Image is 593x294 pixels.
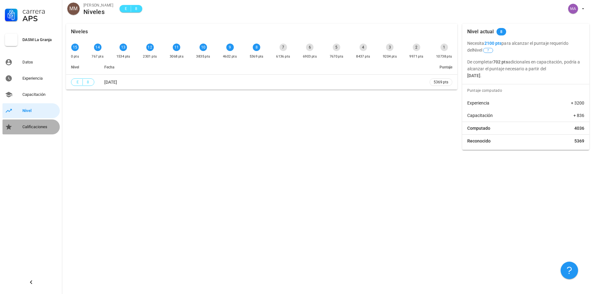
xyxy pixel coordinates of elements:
div: 5 [333,44,340,51]
span: + 836 [573,112,584,119]
span: 5369 pts [434,79,448,85]
span: 8 [500,28,502,35]
b: [DATE] [467,73,481,78]
div: 1 [440,44,448,51]
div: 3835 pts [196,54,210,60]
a: Experiencia [2,71,60,86]
span: 4036 [574,125,584,131]
div: 3 [386,44,393,51]
span: [DATE] [104,80,117,85]
b: 702 pts [493,59,508,64]
div: 2 [413,44,420,51]
th: Fecha [99,60,425,75]
span: Reconocido [467,138,491,144]
span: 7 [487,48,489,53]
span: Nivel [71,65,79,69]
div: 5369 pts [250,54,264,60]
div: avatar [67,2,80,15]
div: 9 [226,44,234,51]
div: 6 [306,44,313,51]
span: 8 [134,6,139,12]
div: 767 pts [92,54,104,60]
div: 14 [94,44,101,51]
span: Capacitación [467,112,493,119]
div: Puntaje computado [465,84,589,97]
div: 3068 pts [170,54,184,60]
span: 5369 [574,138,584,144]
div: 0 pts [71,54,79,60]
div: 8437 pts [356,54,370,60]
div: 13 [120,44,127,51]
span: E [123,6,128,12]
div: APS [22,15,57,22]
div: 7 [280,44,287,51]
div: [PERSON_NAME] [83,2,113,8]
div: Niveles [83,8,113,15]
div: 10738 pts [436,54,452,60]
span: Nivel [473,48,494,53]
div: Experiencia [22,76,57,81]
div: 9204 pts [383,54,397,60]
a: Datos [2,55,60,70]
div: 4602 pts [223,54,237,60]
div: avatar [568,4,578,14]
th: Nivel [66,60,99,75]
div: 1534 pts [116,54,130,60]
div: Nivel [22,108,57,113]
p: Necesita para alcanzar el puntaje requerido del [467,40,584,54]
span: MM [69,2,78,15]
div: Datos [22,60,57,65]
div: 9971 pts [409,54,423,60]
div: 4 [360,44,367,51]
a: Nivel [2,103,60,118]
b: 2100 pts [484,41,502,46]
div: DASM La Granja [22,37,57,42]
span: E [75,79,80,85]
div: 6136 pts [276,54,290,60]
div: 6903 pts [303,54,317,60]
div: 11 [173,44,180,51]
span: Fecha [104,65,114,69]
span: Experiencia [467,100,489,106]
div: 10 [200,44,207,51]
div: 15 [71,44,79,51]
span: Computado [467,125,490,131]
a: Calificaciones [2,119,60,134]
div: Nivel actual [467,24,494,40]
th: Puntaje [425,60,457,75]
div: 8 [253,44,260,51]
div: Carrera [22,7,57,15]
p: De completar adicionales en capacitación, podría a alcanzar el puntaje necesario a partir del . [467,58,584,79]
span: 8 [85,79,90,85]
a: Capacitación [2,87,60,102]
div: 2301 pts [143,54,157,60]
div: 7670 pts [330,54,344,60]
div: Capacitación [22,92,57,97]
span: Puntaje [440,65,452,69]
div: Calificaciones [22,124,57,129]
div: Niveles [71,24,88,40]
span: + 3200 [571,100,584,106]
div: 12 [146,44,154,51]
